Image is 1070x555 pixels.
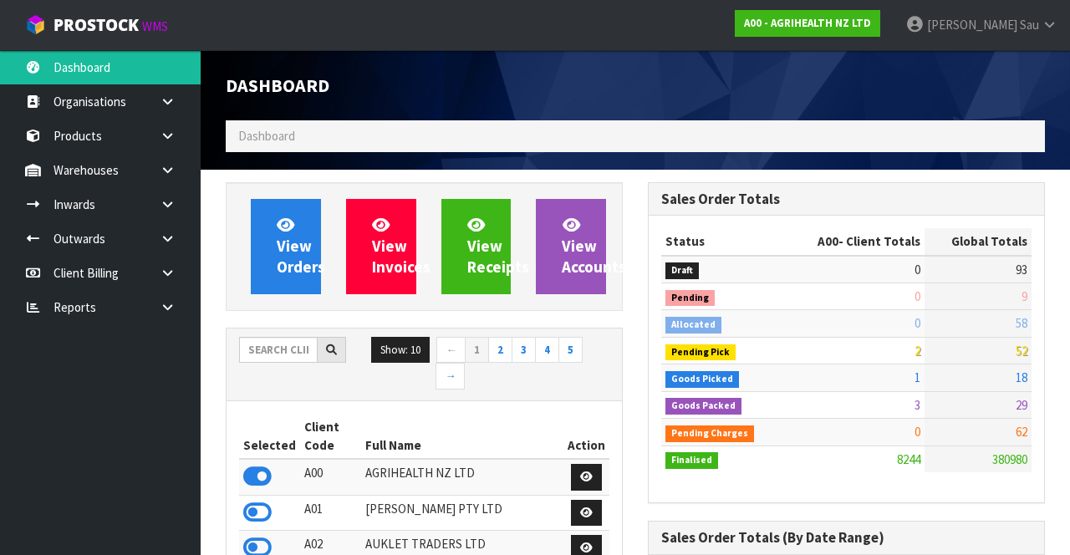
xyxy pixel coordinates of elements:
a: 2 [488,337,512,364]
span: Dashboard [226,74,329,97]
span: 93 [1016,262,1027,277]
span: 62 [1016,424,1027,440]
span: A00 [818,233,838,249]
span: 8244 [897,451,920,467]
span: 9 [1022,288,1027,304]
span: ProStock [53,14,139,36]
span: 52 [1016,343,1027,359]
span: 380980 [992,451,1027,467]
a: 1 [465,337,489,364]
td: AGRIHEALTH NZ LTD [361,459,563,495]
span: View Orders [277,215,325,277]
small: WMS [142,18,168,34]
span: View Invoices [372,215,431,277]
span: View Receipts [467,215,529,277]
a: ← [436,337,466,364]
span: 0 [915,288,920,304]
th: Status [661,228,783,255]
span: 2 [915,343,920,359]
span: Goods Packed [665,398,741,415]
h3: Sales Order Totals [661,191,1032,207]
span: 18 [1016,369,1027,385]
a: 5 [558,337,583,364]
input: Search clients [239,337,318,363]
span: Pending [665,290,715,307]
span: Sau [1020,17,1039,33]
a: ViewInvoices [346,199,416,294]
a: → [436,363,465,390]
th: Client Code [300,414,361,459]
span: 1 [915,369,920,385]
span: Goods Picked [665,371,739,388]
span: Pending Charges [665,425,754,442]
nav: Page navigation [436,337,609,393]
span: 0 [915,424,920,440]
span: [PERSON_NAME] [927,17,1017,33]
strong: A00 - AGRIHEALTH NZ LTD [744,16,871,30]
a: ViewAccounts [536,199,606,294]
span: View Accounts [562,215,626,277]
span: 3 [915,397,920,413]
span: Pending Pick [665,344,736,361]
span: Finalised [665,452,718,469]
th: Action [563,414,609,459]
span: Dashboard [238,128,295,144]
span: 29 [1016,397,1027,413]
button: Show: 10 [371,337,430,364]
span: Draft [665,262,699,279]
a: 4 [535,337,559,364]
span: 0 [915,262,920,277]
td: A01 [300,495,361,531]
a: 3 [512,337,536,364]
span: 58 [1016,315,1027,331]
span: Allocated [665,317,721,334]
a: A00 - AGRIHEALTH NZ LTD [735,10,880,37]
a: ViewOrders [251,199,321,294]
th: Selected [239,414,300,459]
td: A00 [300,459,361,495]
td: [PERSON_NAME] PTY LTD [361,495,563,531]
a: ViewReceipts [441,199,512,294]
h3: Sales Order Totals (By Date Range) [661,530,1032,546]
span: 0 [915,315,920,331]
th: Full Name [361,414,563,459]
th: - Client Totals [783,228,925,255]
img: cube-alt.png [25,14,46,35]
th: Global Totals [925,228,1032,255]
